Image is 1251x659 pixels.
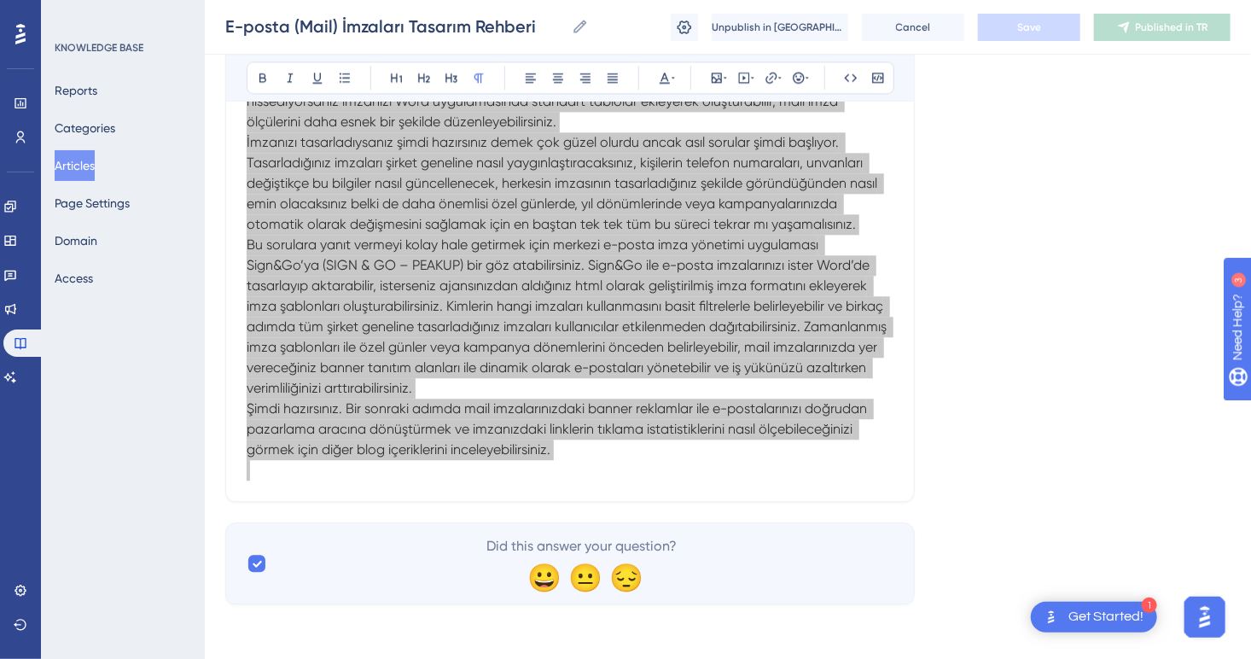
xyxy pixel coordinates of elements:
a: SIGN & GO – PEAKUP [326,257,460,273]
button: Reports [55,75,97,106]
button: Unpublish in [GEOGRAPHIC_DATA] [712,14,848,41]
span: Save [1017,20,1041,34]
span: Unpublish in [GEOGRAPHIC_DATA] [712,20,848,34]
div: KNOWLEDGE BASE [55,41,143,55]
span: Published in TR [1136,20,1208,34]
div: 3 [119,9,124,22]
span: Cancel [896,20,931,34]
button: Cancel [862,14,964,41]
span: ) bir göz atabilirsiniz. Sign&Go ile e-posta imzalarınızı ister Word’de tasarlayıp aktarabilir, i... [247,257,890,396]
div: Get Started! [1068,608,1143,627]
button: Page Settings [55,188,130,219]
span: Need Help? [40,4,107,25]
span: Did this answer your question? [487,536,678,557]
button: Access [55,263,93,294]
iframe: UserGuiding AI Assistant Launcher [1179,592,1231,643]
span: Bu sorulara yanıt vermeyi kolay hale getirmek için merkezi e-posta imza yönetimi uygulaması Sign&... [247,236,822,273]
span: Şimdi hazırsınız. Bir sonraki adımda mail imzalarınızdaki banner reklamlar ile e-postalarınızı do... [247,400,870,458]
div: 😔 [609,563,637,591]
input: Article Name [225,15,565,38]
button: Domain [55,225,97,256]
div: 😐 [568,563,596,591]
div: Open Get Started! checklist, remaining modules: 1 [1031,602,1157,633]
div: 1 [1142,598,1157,613]
button: Save [978,14,1080,41]
button: Categories [55,113,115,143]
button: Published in TR [1094,14,1231,41]
span: İmzanızı tasarladıysanız şimdi hazırsınız demek çok güzel olurdu ancak asıl sorular şimdi başlıyo... [247,134,881,232]
img: launcher-image-alternative-text [1041,607,1062,627]
button: Articles [55,150,95,181]
div: 😀 [527,563,555,591]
